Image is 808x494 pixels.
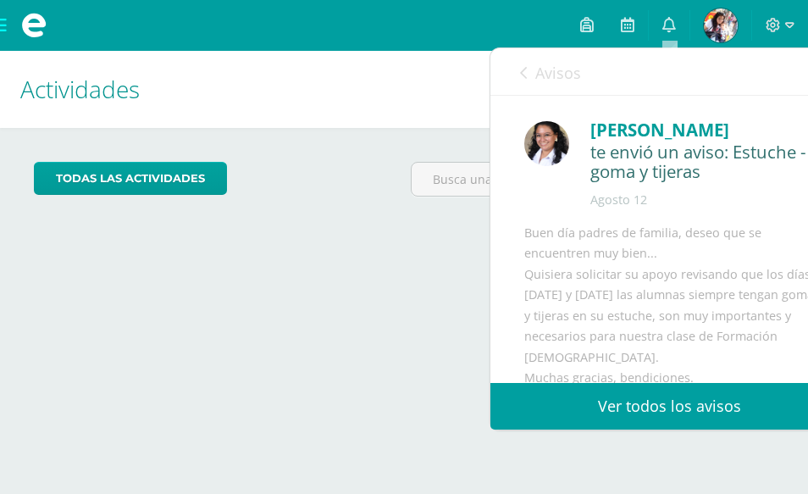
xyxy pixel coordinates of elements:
[20,51,788,128] h1: Actividades
[535,63,581,83] span: Avisos
[704,8,738,42] img: 0321528fdb858f2774fb71bada63fc7e.png
[524,121,569,166] img: 95d3d8525bae527393233dcea497dce3.png
[412,163,773,196] input: Busca una actividad próxima aquí...
[34,162,227,195] a: todas las Actividades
